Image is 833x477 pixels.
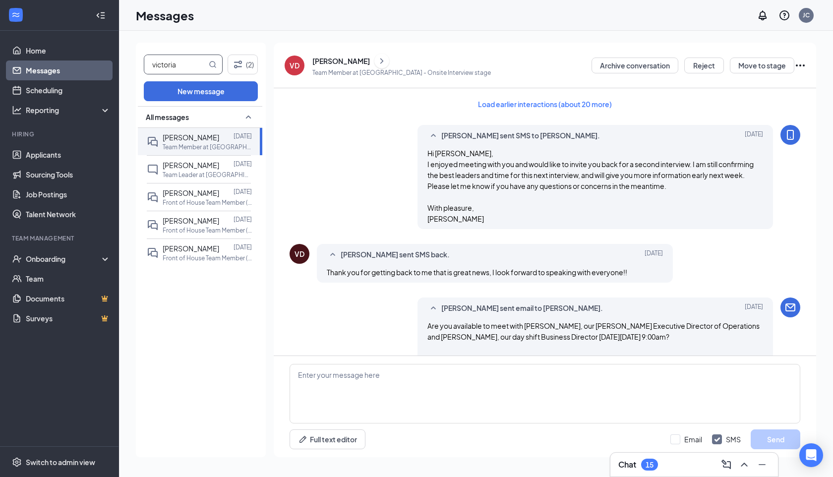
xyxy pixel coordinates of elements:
button: Minimize [754,457,770,473]
a: Applicants [26,145,111,165]
svg: UserCheck [12,254,22,264]
div: JC [803,11,810,19]
p: [DATE] [234,243,252,251]
p: [DATE] [234,160,252,168]
svg: Filter [232,59,244,70]
button: Full text editorPen [290,429,365,449]
div: VD [295,249,304,259]
button: Archive conversation [592,58,678,73]
span: [DATE] [745,130,763,142]
svg: ChevronRight [377,55,387,67]
p: Team Member at [GEOGRAPHIC_DATA] - Onsite Interview stage [312,68,491,77]
span: [PERSON_NAME] [163,161,219,170]
svg: SmallChevronUp [427,302,439,314]
span: [PERSON_NAME] sent SMS to [PERSON_NAME]. [441,130,600,142]
svg: Email [784,301,796,313]
button: Filter (2) [228,55,258,74]
svg: Pen [298,434,308,444]
a: Team [26,269,111,289]
button: Load earlier interactions (about 20 more) [470,96,620,112]
span: [DATE] [645,249,663,261]
h1: Messages [136,7,194,24]
span: Thank you for getting back to me that is great news, I look forward to speaking with everyone!! [327,268,627,277]
svg: Collapse [96,10,106,20]
span: [PERSON_NAME] [163,216,219,225]
div: VD [290,60,299,70]
button: Move to stage [730,58,794,73]
svg: SmallChevronUp [242,111,254,123]
a: Messages [26,60,111,80]
span: [PERSON_NAME] [163,133,219,142]
svg: SmallChevronUp [427,130,439,142]
span: [DATE] [745,302,763,314]
div: Open Intercom Messenger [799,443,823,467]
input: Search [144,55,207,74]
button: Reject [684,58,724,73]
button: Send [751,429,800,449]
a: SurveysCrown [26,308,111,328]
p: [DATE] [234,215,252,224]
p: [DATE] [234,132,252,140]
div: [PERSON_NAME] [312,56,370,66]
div: Reporting [26,105,111,115]
div: Hiring [12,130,109,138]
svg: SmallChevronUp [327,249,339,261]
p: Front of House Team Member (Full-Time) at [GEOGRAPHIC_DATA] [163,198,252,207]
svg: Analysis [12,105,22,115]
h3: Chat [618,459,636,470]
svg: ChatInactive [147,164,159,176]
svg: MobileSms [784,129,796,141]
span: All messages [146,112,189,122]
svg: DoubleChat [147,136,159,148]
svg: DoubleChat [147,247,159,259]
span: [PERSON_NAME] sent email to [PERSON_NAME]. [441,302,603,314]
div: Switch to admin view [26,457,95,467]
button: ChevronUp [736,457,752,473]
div: Onboarding [26,254,102,264]
button: ComposeMessage [718,457,734,473]
svg: MagnifyingGlass [209,60,217,68]
svg: Ellipses [794,60,806,71]
a: Job Postings [26,184,111,204]
svg: Notifications [757,9,769,21]
p: Front of House Team Member (Full-Time) at [GEOGRAPHIC_DATA] [163,254,252,262]
p: Team Leader at [GEOGRAPHIC_DATA] [163,171,252,179]
a: Scheduling [26,80,111,100]
span: Are you available to meet with [PERSON_NAME], our [PERSON_NAME] Executive Director of Operations ... [427,321,760,374]
svg: DoubleChat [147,219,159,231]
button: ChevronRight [374,54,389,68]
p: Team Member at [GEOGRAPHIC_DATA] [163,143,252,151]
a: DocumentsCrown [26,289,111,308]
a: Sourcing Tools [26,165,111,184]
button: New message [144,81,258,101]
svg: Settings [12,457,22,467]
p: Front of House Team Member (Full-Time) at [GEOGRAPHIC_DATA] [163,226,252,235]
div: Team Management [12,234,109,242]
a: Home [26,41,111,60]
svg: WorkstreamLogo [11,10,21,20]
svg: ComposeMessage [720,459,732,471]
span: [PERSON_NAME] sent SMS back. [341,249,450,261]
span: [PERSON_NAME] [163,244,219,253]
svg: ChevronUp [738,459,750,471]
div: 15 [646,461,654,469]
span: [PERSON_NAME] [163,188,219,197]
svg: QuestionInfo [778,9,790,21]
span: Hi [PERSON_NAME], I enjoyed meeting with you and would like to invite you back for a second inter... [427,149,754,223]
svg: DoubleChat [147,191,159,203]
p: [DATE] [234,187,252,196]
a: Talent Network [26,204,111,224]
svg: Minimize [756,459,768,471]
